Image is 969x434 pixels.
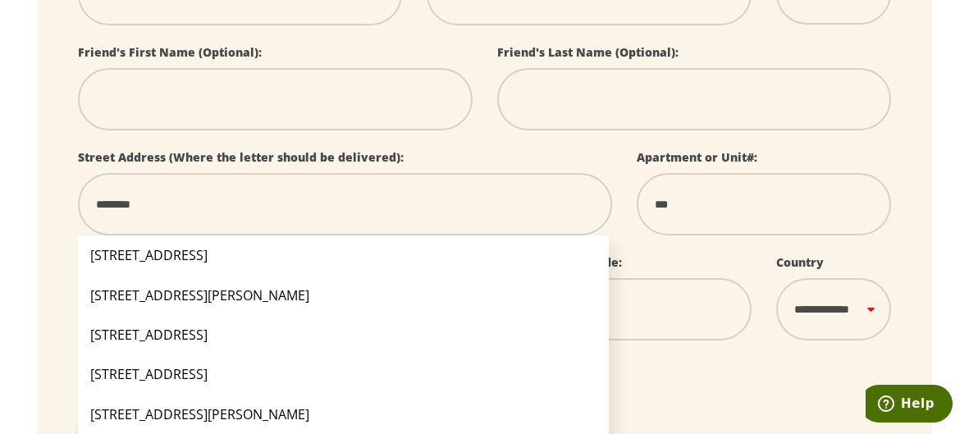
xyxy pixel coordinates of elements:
li: [STREET_ADDRESS][PERSON_NAME] [78,395,609,434]
label: Country [776,254,824,270]
li: [STREET_ADDRESS] [78,315,609,354]
label: Apartment or Unit#: [637,149,757,165]
li: [STREET_ADDRESS][PERSON_NAME] [78,276,609,315]
iframe: Opens a widget where you can find more information [866,385,953,426]
li: [STREET_ADDRESS] [78,354,609,394]
label: Friend's Last Name (Optional): [497,44,679,60]
label: Street Address (Where the letter should be delivered): [78,149,404,165]
li: [STREET_ADDRESS] [78,235,609,275]
label: Friend's First Name (Optional): [78,44,262,60]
